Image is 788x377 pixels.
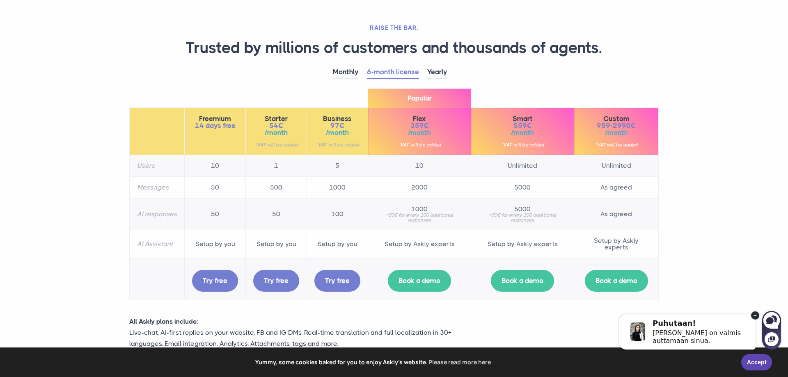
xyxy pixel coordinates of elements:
span: /month [253,129,299,136]
a: learn more about cookies [428,356,492,368]
small: +50€ for every 100 additional responses [376,212,463,222]
td: Setup by Askly experts [471,230,574,258]
span: Business [314,115,360,122]
span: Flex [376,115,463,122]
span: As agreed [582,211,651,217]
a: Try free [314,270,360,292]
span: /month [376,129,463,136]
td: 50 [185,198,246,230]
span: 5000 [479,206,566,212]
a: Accept [741,354,772,370]
td: As agreed [574,176,659,198]
span: 14 days free [192,122,238,129]
a: Book a demo [585,270,648,292]
a: Try free [253,270,299,292]
small: *VAT will be added [582,142,651,147]
td: 10 [185,155,246,176]
th: AI responses [130,198,185,230]
td: Setup by Askly experts [574,230,659,258]
small: *VAT will be added [253,142,299,147]
span: 959-2990€ [582,122,651,129]
span: 97€ [314,122,360,129]
span: Smart [479,115,566,122]
strong: All Askly plans include: [129,318,199,325]
span: 54€ [253,122,299,129]
td: Setup by you [246,230,307,258]
h2: RAISE THE BAR. [129,24,659,32]
a: Book a demo [491,270,554,292]
span: 1000 [376,206,463,212]
a: Yearly [427,66,447,79]
span: /month [314,129,360,136]
td: 1 [246,155,307,176]
small: +50€ for every 100 additional responses [479,212,566,222]
h1: Trusted by millions of customers and thousands of agents. [129,38,659,58]
span: Freemium [192,115,238,122]
td: Setup by Askly experts [368,230,471,258]
span: Starter [253,115,299,122]
th: AI Assistant [130,230,185,258]
td: 10 [368,155,471,176]
span: /month [479,129,566,136]
span: 559€ [479,122,566,129]
td: 50 [246,198,307,230]
a: Try free [192,270,238,292]
small: *VAT will be added [314,142,360,147]
small: *VAT will be added [479,142,566,147]
td: 100 [307,198,368,230]
td: 5000 [471,176,574,198]
p: Live-chat, AI-first replies on your website, FB and IG DMs. Real-time translation and full locali... [129,327,478,349]
span: 359€ [376,122,463,129]
a: Monthly [333,66,359,79]
td: Unlimited [471,155,574,176]
span: Yummy, some cookies baked for you to enjoy Askly's website. [12,356,735,368]
th: Users [130,155,185,176]
td: Unlimited [574,155,659,176]
th: Messages [130,176,185,198]
small: *VAT will be added [376,142,463,147]
td: Setup by you [307,230,368,258]
td: 50 [185,176,246,198]
td: 5 [307,155,368,176]
span: Custom [582,115,651,122]
td: 1000 [307,176,368,198]
a: Book a demo [388,270,451,292]
span: /month [582,129,651,136]
td: 500 [246,176,307,198]
span: Popular [368,89,471,108]
td: Setup by you [185,230,246,258]
td: 2000 [368,176,471,198]
a: 6-month license [367,66,419,79]
iframe: Askly chat [613,300,782,350]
